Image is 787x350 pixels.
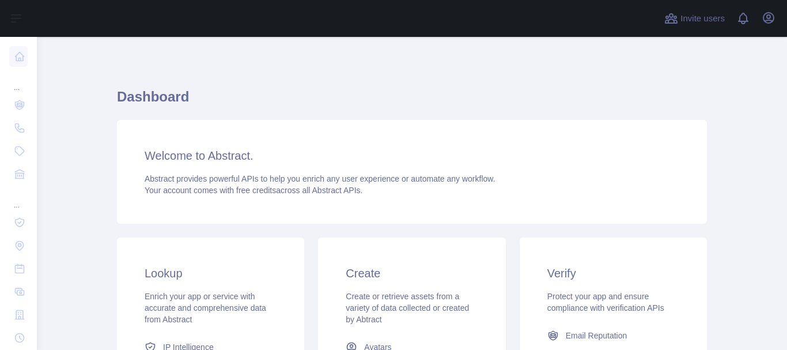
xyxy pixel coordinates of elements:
h3: Verify [547,265,679,281]
div: ... [9,187,28,210]
a: Email Reputation [543,325,684,346]
span: Abstract provides powerful APIs to help you enrich any user experience or automate any workflow. [145,174,495,183]
span: Enrich your app or service with accurate and comprehensive data from Abstract [145,292,266,324]
h3: Create [346,265,478,281]
span: Invite users [680,12,725,25]
span: Email Reputation [566,330,627,341]
h3: Lookup [145,265,277,281]
button: Invite users [662,9,727,28]
span: Create or retrieve assets from a variety of data collected or created by Abtract [346,292,469,324]
span: free credits [236,186,276,195]
h1: Dashboard [117,88,707,115]
span: Your account comes with across all Abstract APIs. [145,186,362,195]
h3: Welcome to Abstract. [145,148,679,164]
span: Protect your app and ensure compliance with verification APIs [547,292,664,313]
div: ... [9,69,28,92]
